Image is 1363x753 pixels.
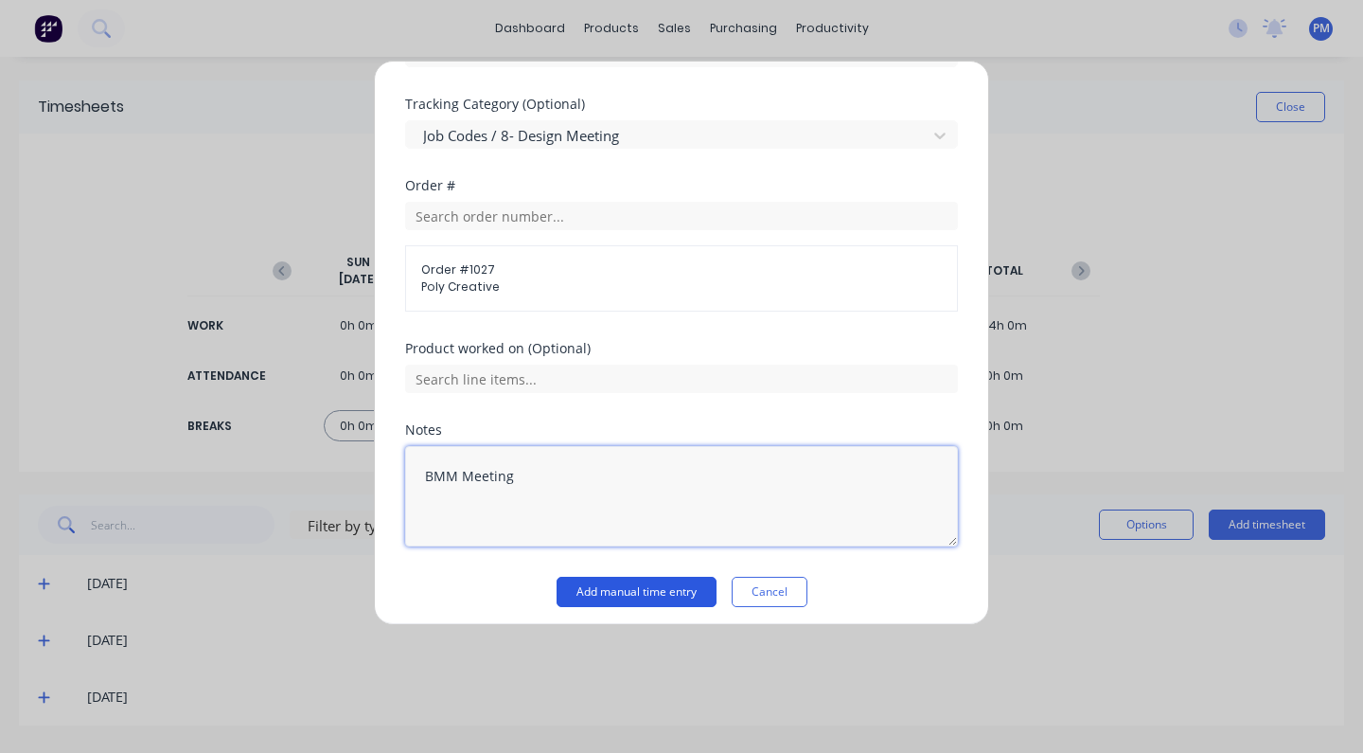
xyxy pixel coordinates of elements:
[405,423,958,437] div: Notes
[421,261,942,278] span: Order # 1027
[405,202,958,230] input: Search order number...
[405,446,958,547] textarea: BMM Meeting
[405,179,958,192] div: Order #
[557,577,717,607] button: Add manual time entry
[405,342,958,355] div: Product worked on (Optional)
[732,577,807,607] button: Cancel
[405,365,958,393] input: Search line items...
[405,98,958,111] div: Tracking Category (Optional)
[421,278,942,296] span: Poly Creative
